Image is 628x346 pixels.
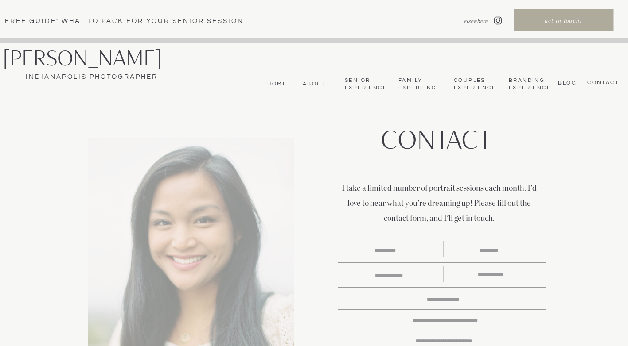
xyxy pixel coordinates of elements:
[345,77,386,92] a: Senior Experience
[442,17,488,25] nav: elsewhere
[454,77,495,92] a: Couples Experience
[556,80,577,86] a: bLog
[328,126,545,157] h1: Contact
[515,17,612,27] a: get in touch!
[398,77,440,92] a: Family Experience
[585,79,619,86] a: CONTACT
[3,72,180,82] a: Indianapolis Photographer
[3,47,188,70] a: [PERSON_NAME]
[509,77,549,92] nav: Branding Experience
[5,16,258,25] a: Free Guide: What To pack for your senior session
[339,181,540,233] p: I take a limited number of portrait sessions each month. I'd love to hear what you're dreaming up...
[509,77,549,92] a: BrandingExperience
[265,81,287,88] a: Home
[300,81,326,88] a: About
